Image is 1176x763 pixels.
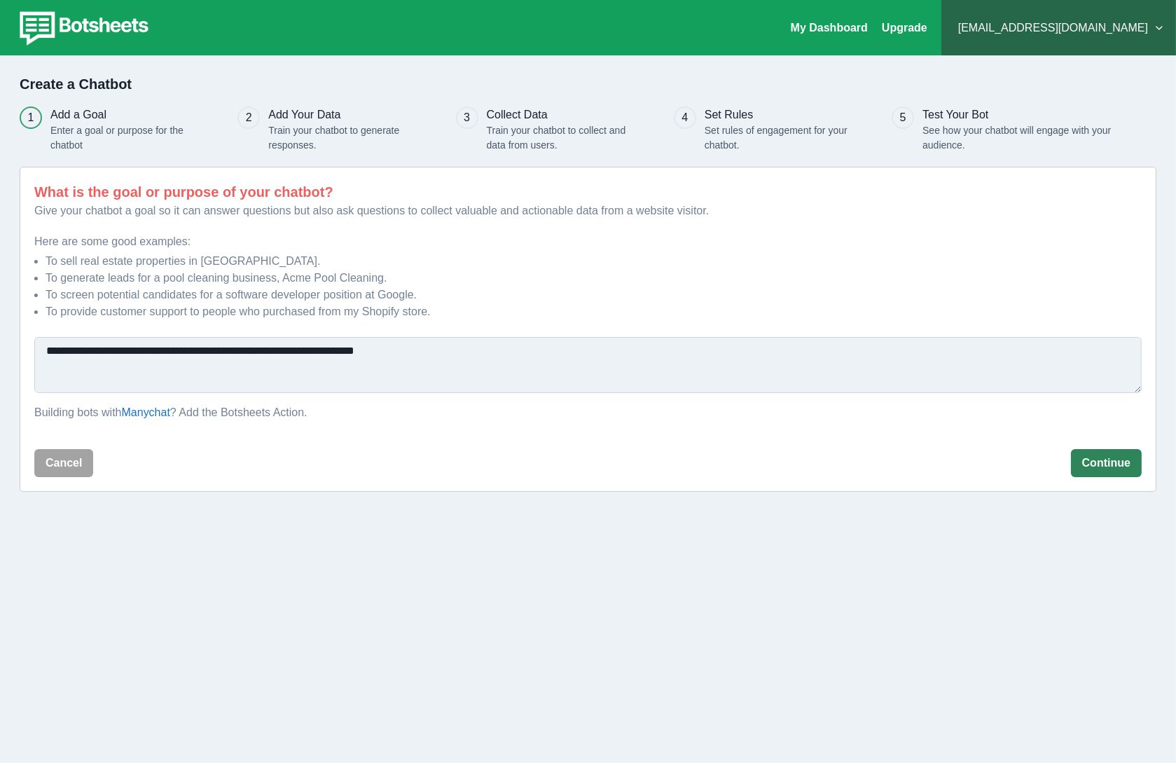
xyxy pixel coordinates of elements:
p: Set rules of engagement for your chatbot. [705,123,859,153]
p: Here are some good examples: [34,233,1142,250]
button: [EMAIL_ADDRESS][DOMAIN_NAME] [953,14,1165,42]
p: Train your chatbot to collect and data from users. [487,123,642,153]
p: See how your chatbot will engage with your audience. [922,123,1121,153]
a: My Dashboard [791,22,868,34]
div: 1 [28,109,34,126]
img: botsheets-logo.png [11,8,153,48]
p: Building bots with ? Add the Botsheets Action. [34,404,1142,421]
p: Train your chatbot to generate responses. [268,123,423,153]
p: Enter a goal or purpose for the chatbot [50,123,205,153]
li: To sell real estate properties in [GEOGRAPHIC_DATA]. [46,253,1142,270]
button: Cancel [34,449,93,477]
h3: Test Your Bot [922,106,1121,123]
a: Manychat [122,406,170,418]
h3: Set Rules [705,106,859,123]
h3: Add Your Data [268,106,423,123]
h3: Collect Data [487,106,642,123]
div: 3 [464,109,470,126]
li: To screen potential candidates for a software developer position at Google. [46,287,1142,303]
div: 2 [246,109,252,126]
li: To generate leads for a pool cleaning business, Acme Pool Cleaning. [46,270,1142,287]
button: Continue [1071,449,1142,477]
div: 4 [682,109,688,126]
li: To provide customer support to people who purchased from my Shopify store. [46,303,1142,320]
a: Upgrade [882,22,927,34]
h3: Add a Goal [50,106,205,123]
div: 5 [900,109,906,126]
p: Give your chatbot a goal so it can answer questions but also ask questions to collect valuable an... [34,202,1142,219]
p: What is the goal or purpose of your chatbot? [34,181,1142,202]
div: Progress [20,106,1156,153]
h2: Create a Chatbot [20,76,1156,92]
